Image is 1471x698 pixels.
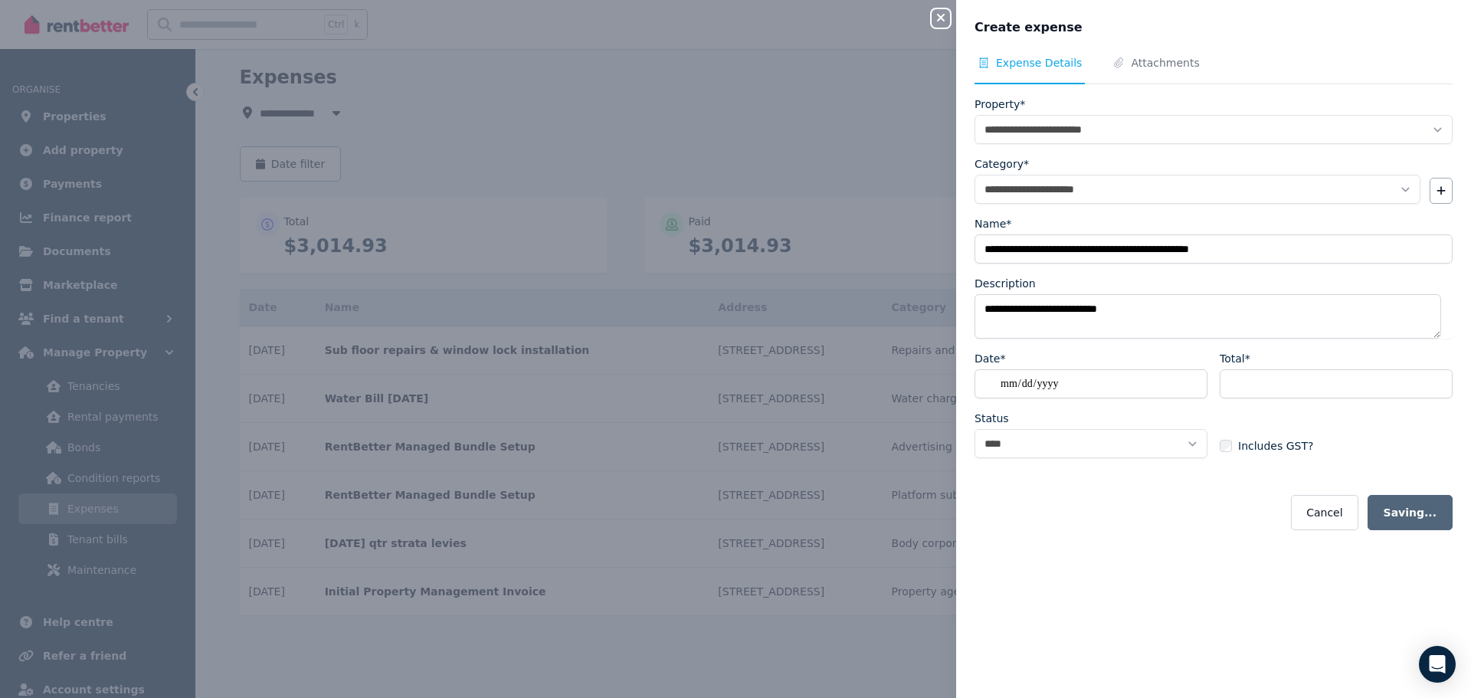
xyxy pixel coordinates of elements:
[975,411,1009,426] label: Status
[1220,351,1250,366] label: Total*
[975,55,1453,84] nav: Tabs
[1238,438,1313,454] span: Includes GST?
[975,156,1029,172] label: Category*
[1220,440,1232,452] input: Includes GST?
[975,97,1025,112] label: Property*
[996,55,1082,70] span: Expense Details
[1419,646,1456,683] div: Open Intercom Messenger
[1291,495,1358,530] button: Cancel
[1131,55,1199,70] span: Attachments
[975,351,1005,366] label: Date*
[975,276,1036,291] label: Description
[975,216,1011,231] label: Name*
[975,18,1083,37] span: Create expense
